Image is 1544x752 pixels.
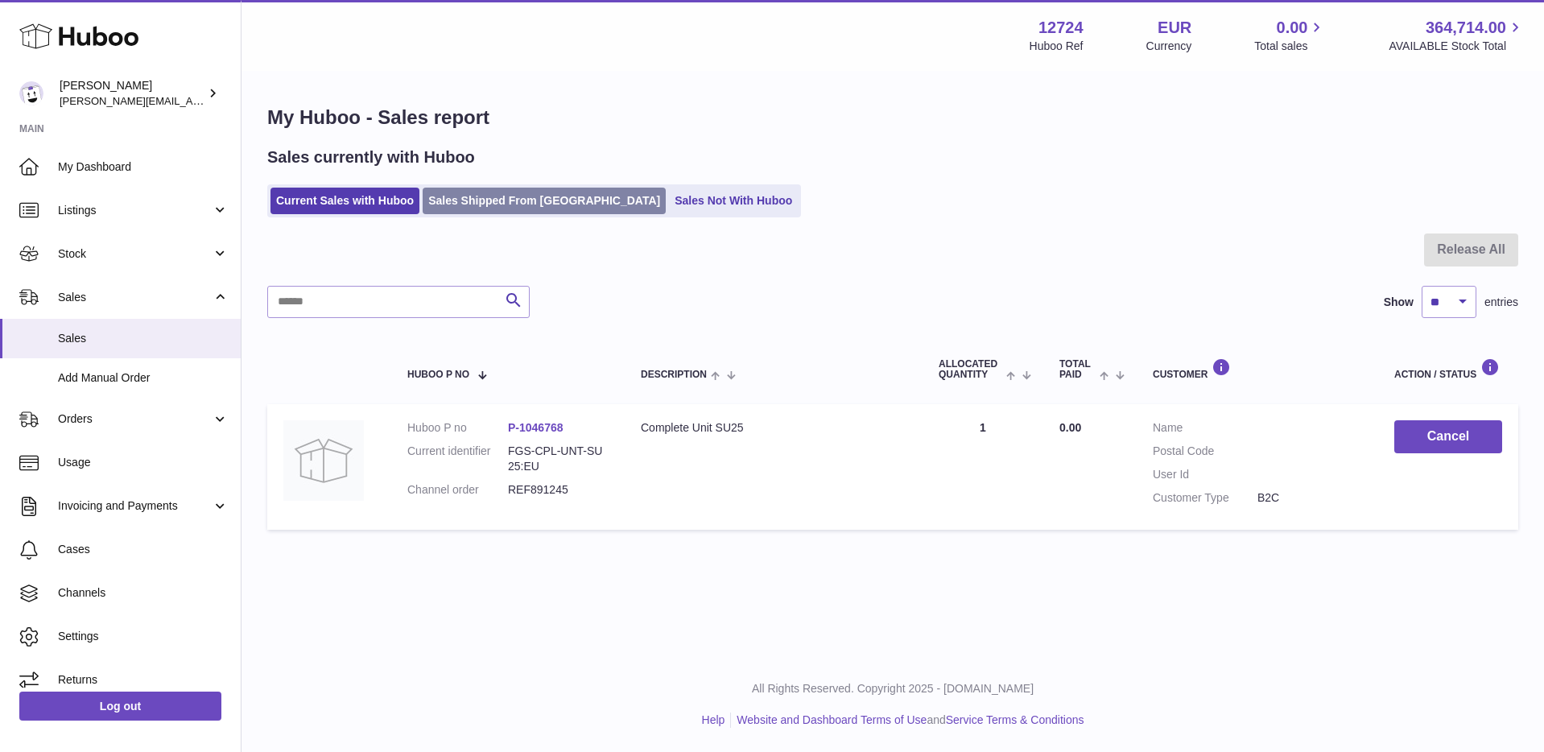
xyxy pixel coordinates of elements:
[1394,420,1502,453] button: Cancel
[946,713,1084,726] a: Service Terms & Conditions
[1059,421,1081,434] span: 0.00
[702,713,725,726] a: Help
[58,498,212,514] span: Invoicing and Payments
[58,331,229,346] span: Sales
[508,444,609,474] dd: FGS-CPL-UNT-SU25:EU
[58,290,212,305] span: Sales
[1030,39,1084,54] div: Huboo Ref
[60,94,323,107] span: [PERSON_NAME][EMAIL_ADDRESS][DOMAIN_NAME]
[58,203,212,218] span: Listings
[1153,467,1257,482] dt: User Id
[58,455,229,470] span: Usage
[58,246,212,262] span: Stock
[19,692,221,721] a: Log out
[508,421,564,434] a: P-1046768
[267,105,1518,130] h1: My Huboo - Sales report
[641,370,707,380] span: Description
[737,713,927,726] a: Website and Dashboard Terms of Use
[283,420,364,501] img: no-photo.jpg
[923,404,1043,530] td: 1
[58,629,229,644] span: Settings
[939,359,1002,380] span: ALLOCATED Quantity
[1038,17,1084,39] strong: 12724
[508,482,609,498] dd: REF891245
[60,78,204,109] div: [PERSON_NAME]
[58,370,229,386] span: Add Manual Order
[1158,17,1191,39] strong: EUR
[1394,358,1502,380] div: Action / Status
[254,681,1531,696] p: All Rights Reserved. Copyright 2025 - [DOMAIN_NAME]
[1484,295,1518,310] span: entries
[1146,39,1192,54] div: Currency
[423,188,666,214] a: Sales Shipped From [GEOGRAPHIC_DATA]
[58,585,229,601] span: Channels
[407,370,469,380] span: Huboo P no
[19,81,43,105] img: sebastian@ffern.co
[1153,420,1257,436] dt: Name
[407,444,508,474] dt: Current identifier
[58,411,212,427] span: Orders
[58,159,229,175] span: My Dashboard
[270,188,419,214] a: Current Sales with Huboo
[1277,17,1308,39] span: 0.00
[267,147,475,168] h2: Sales currently with Huboo
[1384,295,1414,310] label: Show
[1153,444,1257,459] dt: Postal Code
[58,672,229,688] span: Returns
[1059,359,1096,380] span: Total paid
[1389,17,1525,54] a: 364,714.00 AVAILABLE Stock Total
[407,482,508,498] dt: Channel order
[1389,39,1525,54] span: AVAILABLE Stock Total
[669,188,798,214] a: Sales Not With Huboo
[58,542,229,557] span: Cases
[641,420,906,436] div: Complete Unit SU25
[1153,358,1362,380] div: Customer
[1257,490,1362,506] dd: B2C
[1254,39,1326,54] span: Total sales
[1153,490,1257,506] dt: Customer Type
[731,713,1084,728] li: and
[1426,17,1506,39] span: 364,714.00
[1254,17,1326,54] a: 0.00 Total sales
[407,420,508,436] dt: Huboo P no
